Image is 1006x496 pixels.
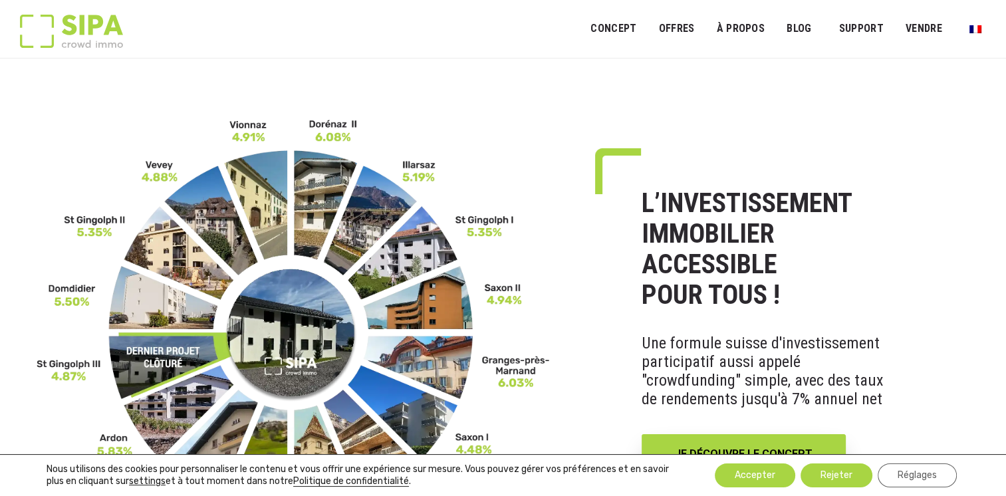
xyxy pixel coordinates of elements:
[778,14,820,44] a: Blog
[582,14,645,44] a: Concept
[642,324,884,418] p: Une formule suisse d'investissement participatif aussi appelé "crowdfunding" simple, avec des tau...
[767,295,1006,496] iframe: Chat Widget
[590,12,986,45] nav: Menu principal
[129,475,166,487] button: settings
[650,14,703,44] a: OFFRES
[969,25,981,33] img: Français
[642,434,846,474] a: JE DÉCOUVRE LE CONCEPT
[715,463,795,487] button: Accepter
[293,475,409,487] a: Politique de confidentialité
[707,14,773,44] a: À PROPOS
[642,188,884,310] h1: L’INVESTISSEMENT IMMOBILIER ACCESSIBLE POUR TOUS !
[961,16,990,41] a: Passer à
[830,14,892,44] a: SUPPORT
[767,295,1006,496] div: Widget de chat
[47,463,682,487] p: Nous utilisons des cookies pour personnaliser le contenu et vous offrir une expérience sur mesure...
[897,14,951,44] a: VENDRE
